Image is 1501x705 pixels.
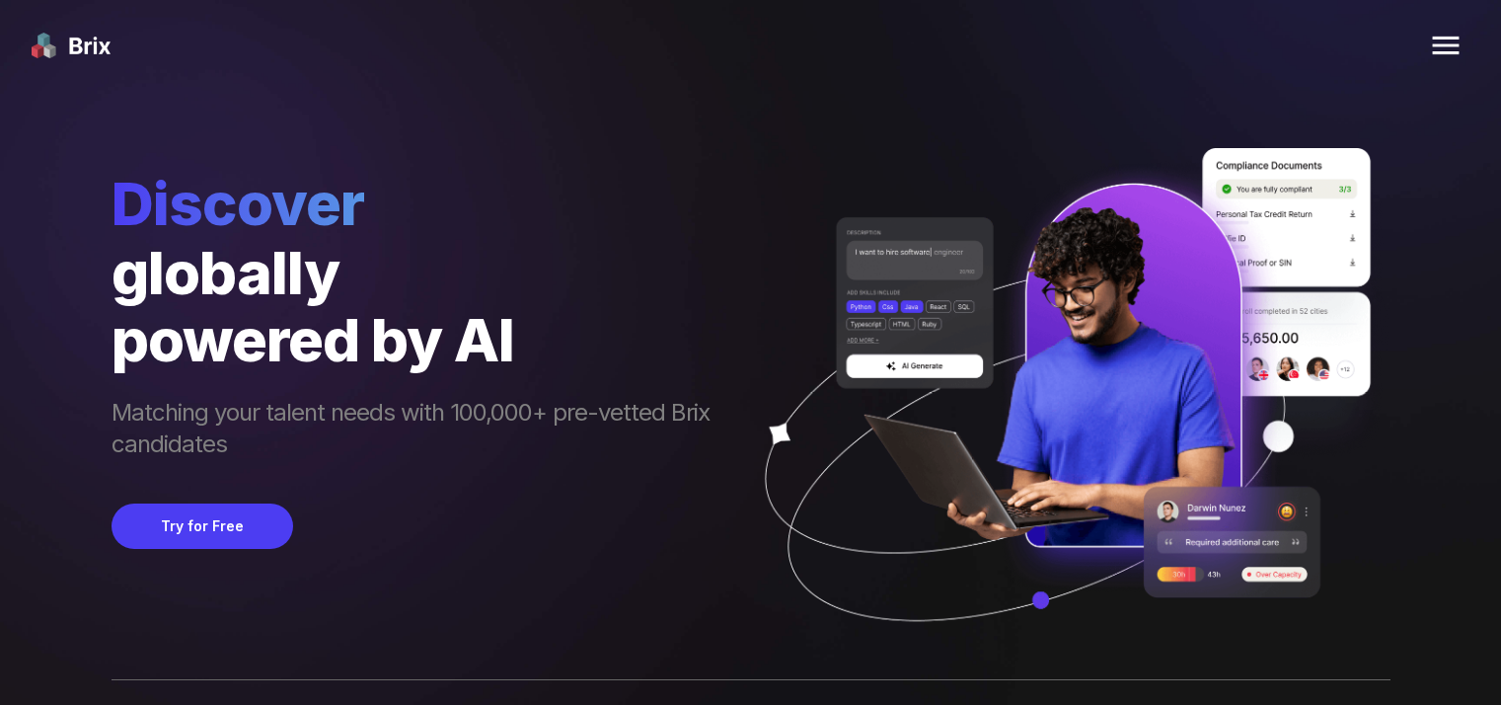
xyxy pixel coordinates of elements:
[112,306,729,373] div: powered by AI
[112,504,293,549] button: Try for Free
[729,148,1390,679] img: ai generate
[112,397,729,464] span: Matching your talent needs with 100,000+ pre-vetted Brix candidates
[112,168,729,239] span: Discover
[112,239,729,306] div: globally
